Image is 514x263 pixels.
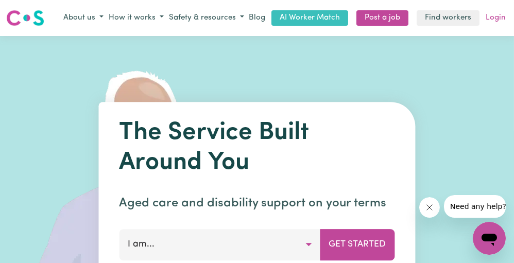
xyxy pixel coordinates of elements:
[271,10,348,26] a: AI Worker Match
[61,10,106,27] button: About us
[417,10,479,26] a: Find workers
[166,10,247,27] button: Safety & resources
[6,6,44,30] a: Careseekers logo
[119,229,321,260] button: I am...
[106,10,166,27] button: How it works
[6,9,44,27] img: Careseekers logo
[247,10,267,26] a: Blog
[6,7,62,15] span: Need any help?
[356,10,408,26] a: Post a job
[484,10,508,26] a: Login
[119,194,395,213] p: Aged care and disability support on your terms
[473,222,506,255] iframe: Button to launch messaging window
[320,229,395,260] button: Get Started
[119,118,395,178] h1: The Service Built Around You
[444,195,506,218] iframe: Message from company
[419,197,440,218] iframe: Close message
